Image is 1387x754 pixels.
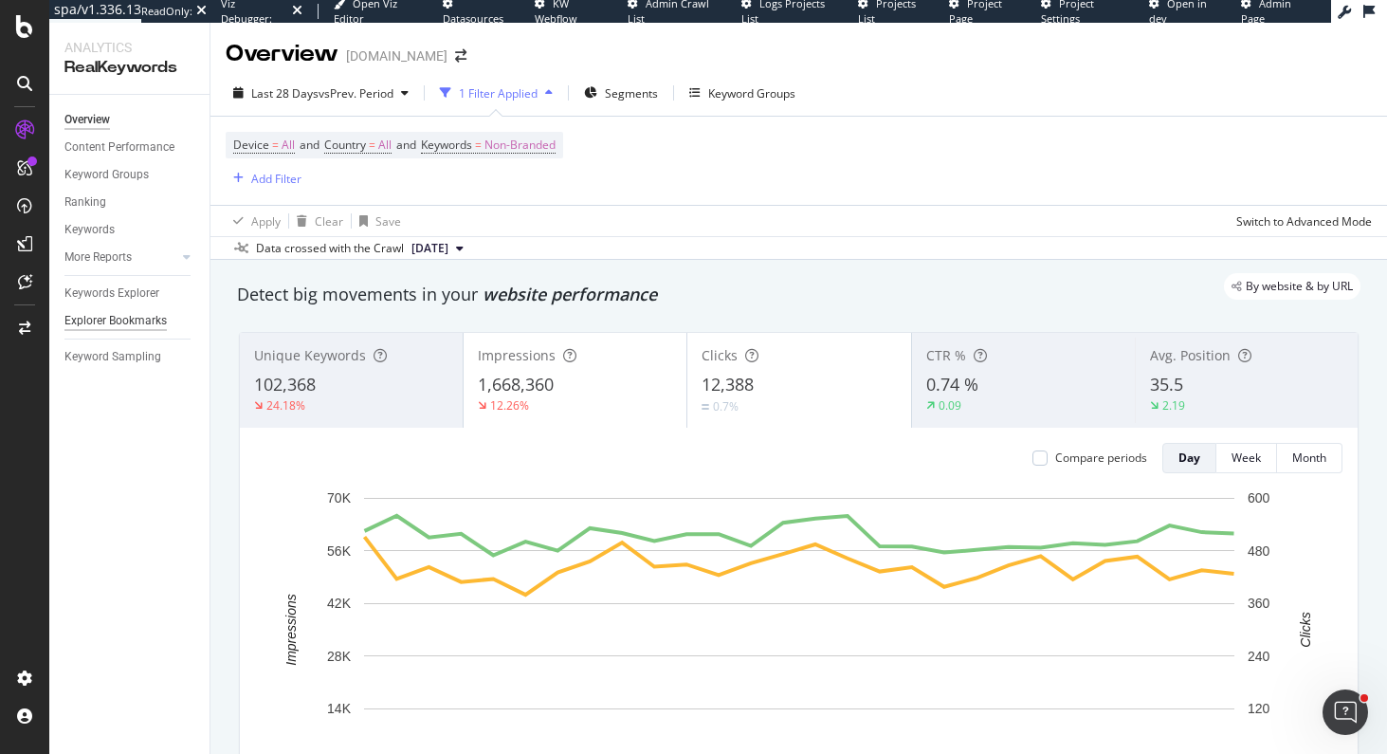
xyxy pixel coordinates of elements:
span: Segments [605,85,658,101]
button: Clear [289,206,343,236]
div: 0.09 [939,397,961,414]
button: Keyword Groups [682,78,803,108]
div: Apply [251,213,281,230]
div: Week [1232,450,1261,466]
span: 1,668,360 [478,373,554,395]
div: Data crossed with the Crawl [256,240,404,257]
span: 2025 Aug. 21st [411,240,448,257]
div: Compare periods [1055,450,1147,466]
span: 102,368 [254,373,316,395]
text: Clicks [1298,612,1313,647]
div: 24.18% [266,397,305,414]
span: Device [233,137,269,153]
span: 12,388 [702,373,754,395]
div: Clear [315,213,343,230]
text: 360 [1248,596,1270,611]
div: Switch to Advanced Mode [1236,213,1372,230]
div: Analytics [64,38,194,57]
text: 600 [1248,490,1270,506]
div: Day [1178,450,1200,466]
div: 12.26% [490,397,529,414]
text: 480 [1248,543,1270,559]
div: Save [375,213,401,230]
span: Non-Branded [484,132,556,158]
div: Keyword Sampling [64,347,161,367]
div: Keywords Explorer [64,284,159,303]
span: vs Prev. Period [319,85,393,101]
text: 120 [1248,701,1270,716]
div: Add Filter [251,171,301,187]
div: 2.19 [1162,397,1185,414]
span: and [300,137,319,153]
span: Impressions [478,346,556,364]
a: More Reports [64,248,177,267]
div: 1 Filter Applied [459,85,538,101]
div: Content Performance [64,138,174,157]
text: Impressions [283,594,299,665]
a: Keywords Explorer [64,284,196,303]
span: 35.5 [1150,373,1183,395]
img: Equal [702,404,709,410]
div: [DOMAIN_NAME] [346,46,447,65]
div: Overview [64,110,110,130]
span: = [475,137,482,153]
span: Country [324,137,366,153]
div: Overview [226,38,338,70]
iframe: Intercom live chat [1323,690,1368,735]
div: Keyword Groups [64,165,149,185]
text: 28K [327,649,352,664]
a: Overview [64,110,196,130]
div: RealKeywords [64,57,194,79]
text: 56K [327,543,352,559]
span: Clicks [702,346,738,364]
span: 0.74 % [926,373,978,395]
text: 14K [327,701,352,716]
div: Keywords [64,220,115,240]
button: Segments [576,78,666,108]
a: Ranking [64,193,196,212]
div: Ranking [64,193,106,212]
div: Keyword Groups [708,85,795,101]
span: Unique Keywords [254,346,366,364]
div: ReadOnly: [141,4,192,19]
button: [DATE] [404,237,471,260]
span: and [396,137,416,153]
a: Content Performance [64,138,196,157]
text: 42K [327,596,352,611]
div: Month [1292,450,1326,466]
div: More Reports [64,248,132,267]
button: Apply [226,206,281,236]
button: Save [352,206,401,236]
div: 0.7% [713,398,739,414]
span: CTR % [926,346,966,364]
span: Keywords [421,137,472,153]
button: 1 Filter Applied [432,78,560,108]
div: arrow-right-arrow-left [455,49,466,63]
span: = [369,137,375,153]
span: Avg. Position [1150,346,1231,364]
a: Keyword Sampling [64,347,196,367]
span: Datasources [443,11,503,26]
text: 70K [327,490,352,506]
button: Week [1216,443,1277,473]
span: = [272,137,279,153]
text: 240 [1248,649,1270,664]
button: Switch to Advanced Mode [1229,206,1372,236]
button: Month [1277,443,1342,473]
a: Explorer Bookmarks [64,311,196,331]
span: Last 28 Days [251,85,319,101]
a: Keywords [64,220,196,240]
button: Add Filter [226,167,301,190]
span: All [378,132,392,158]
div: Explorer Bookmarks [64,311,167,331]
div: legacy label [1224,273,1360,300]
button: Last 28 DaysvsPrev. Period [226,78,416,108]
span: All [282,132,295,158]
a: Keyword Groups [64,165,196,185]
span: By website & by URL [1246,281,1353,292]
button: Day [1162,443,1216,473]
